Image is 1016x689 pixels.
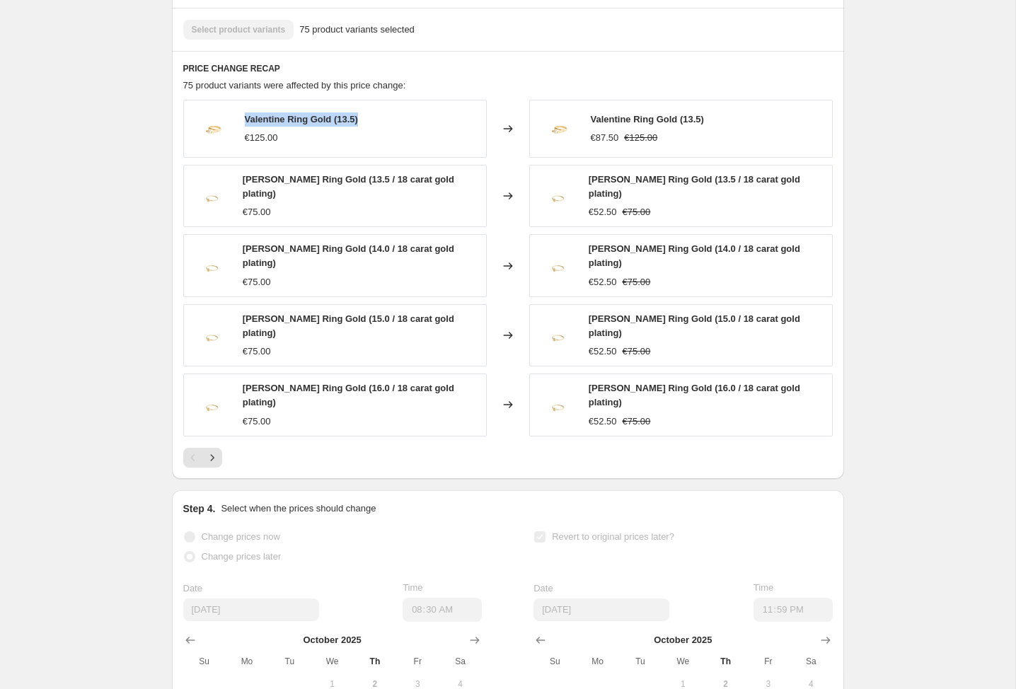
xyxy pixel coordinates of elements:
[191,314,231,357] img: Mimiettoi-Madeline-scaled_80x.jpg
[753,656,784,667] span: Fr
[533,598,669,621] input: 10/2/2025
[623,415,651,429] strike: €75.00
[465,630,485,650] button: Show next month, November 2025
[231,656,262,667] span: Mo
[533,650,576,673] th: Sunday
[189,656,220,667] span: Su
[589,344,617,359] div: €52.50
[624,131,657,145] strike: €125.00
[591,114,704,125] span: Valentine Ring Gold (13.5)
[226,650,268,673] th: Monday
[183,502,216,516] h2: Step 4.
[221,502,376,516] p: Select when the prices should change
[589,243,800,268] span: [PERSON_NAME] Ring Gold (14.0 / 18 carat gold plating)
[537,108,579,150] img: Mimiettoi-Valentine_80x.jpg
[537,383,577,426] img: Mimiettoi-Madeline-scaled_80x.jpg
[533,583,553,594] span: Date
[243,174,454,199] span: [PERSON_NAME] Ring Gold (13.5 / 18 carat gold plating)
[191,175,231,217] img: Mimiettoi-Madeline-scaled_80x.jpg
[359,656,391,667] span: Th
[539,656,570,667] span: Su
[816,630,836,650] button: Show next month, November 2025
[243,344,271,359] div: €75.00
[582,656,613,667] span: Mo
[444,656,475,667] span: Sa
[754,582,773,593] span: Time
[667,656,698,667] span: We
[202,531,280,542] span: Change prices now
[790,650,832,673] th: Saturday
[623,344,651,359] strike: €75.00
[183,650,226,673] th: Sunday
[710,656,741,667] span: Th
[589,174,800,199] span: [PERSON_NAME] Ring Gold (13.5 / 18 carat gold plating)
[316,656,347,667] span: We
[589,383,800,407] span: [PERSON_NAME] Ring Gold (16.0 / 18 carat gold plating)
[191,108,233,150] img: Mimiettoi-Valentine_80x.jpg
[531,630,550,650] button: Show previous month, September 2025
[183,448,222,468] nav: Pagination
[245,131,278,145] div: €125.00
[537,175,577,217] img: Mimiettoi-Madeline-scaled_80x.jpg
[619,650,662,673] th: Tuesday
[183,583,202,594] span: Date
[589,415,617,429] div: €52.50
[439,650,481,673] th: Saturday
[795,656,826,667] span: Sa
[243,415,271,429] div: €75.00
[243,313,454,338] span: [PERSON_NAME] Ring Gold (15.0 / 18 carat gold plating)
[589,313,800,338] span: [PERSON_NAME] Ring Gold (15.0 / 18 carat gold plating)
[354,650,396,673] th: Thursday
[183,598,319,621] input: 10/2/2025
[537,245,577,287] img: Mimiettoi-Madeline-scaled_80x.jpg
[180,630,200,650] button: Show previous month, September 2025
[191,383,231,426] img: Mimiettoi-Madeline-scaled_80x.jpg
[311,650,353,673] th: Wednesday
[662,650,704,673] th: Wednesday
[625,656,656,667] span: Tu
[754,598,833,622] input: 12:00
[183,80,406,91] span: 75 product variants were affected by this price change:
[403,582,422,593] span: Time
[623,275,651,289] strike: €75.00
[402,656,433,667] span: Fr
[202,551,282,562] span: Change prices later
[245,114,358,125] span: Valentine Ring Gold (13.5)
[623,205,651,219] strike: €75.00
[274,656,305,667] span: Tu
[183,63,833,74] h6: PRICE CHANGE RECAP
[403,598,482,622] input: 12:00
[243,275,271,289] div: €75.00
[243,383,454,407] span: [PERSON_NAME] Ring Gold (16.0 / 18 carat gold plating)
[577,650,619,673] th: Monday
[589,275,617,289] div: €52.50
[243,205,271,219] div: €75.00
[243,243,454,268] span: [PERSON_NAME] Ring Gold (14.0 / 18 carat gold plating)
[704,650,746,673] th: Thursday
[299,23,415,37] span: 75 product variants selected
[396,650,439,673] th: Friday
[191,245,231,287] img: Mimiettoi-Madeline-scaled_80x.jpg
[537,314,577,357] img: Mimiettoi-Madeline-scaled_80x.jpg
[589,205,617,219] div: €52.50
[202,448,222,468] button: Next
[591,131,619,145] div: €87.50
[747,650,790,673] th: Friday
[268,650,311,673] th: Tuesday
[552,531,674,542] span: Revert to original prices later?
